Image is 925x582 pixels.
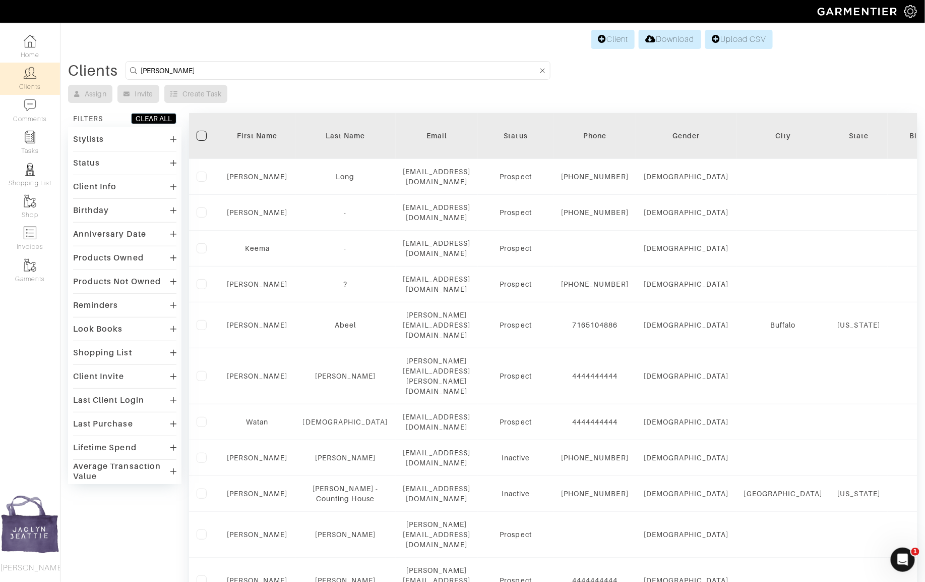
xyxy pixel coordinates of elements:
[403,131,471,141] div: Email
[24,99,36,112] img: comment-icon-a0a6a9ef722e966f86d9cbdc48e553b5cf19dbc54f86b18d962a5391bc8f6eb6.png
[219,113,295,159] th: Toggle SortBy
[485,489,546,499] div: Inactive
[24,227,36,239] img: orders-icon-0abe47150d42831381b5fb84f609e132dff9fe21cb692f30cb5eec754e2cba89.png
[303,131,388,141] div: Last Name
[24,67,36,79] img: clients-icon-6bae9207a08558b7cb47a8932f037763ab4055f8c8b6bfacd5dc20c3e0201464.png
[73,419,133,429] div: Last Purchase
[141,64,538,77] input: Search by name, email, phone, city, or state
[644,489,729,499] div: [DEMOGRAPHIC_DATA]
[227,490,288,498] a: [PERSON_NAME]
[73,205,109,216] div: Birthday
[644,417,729,427] div: [DEMOGRAPHIC_DATA]
[644,207,729,218] div: [DEMOGRAPHIC_DATA]
[485,172,546,182] div: Prospect
[838,320,881,330] div: [US_STATE]
[403,412,471,432] div: [EMAIL_ADDRESS][DOMAIN_NAME]
[644,279,729,289] div: [DEMOGRAPHIC_DATA]
[561,371,629,381] div: 4444444444
[561,131,629,141] div: Phone
[73,182,117,192] div: Client Info
[485,453,546,463] div: Inactive
[485,320,546,330] div: Prospect
[561,172,629,182] div: [PHONE_NUMBER]
[24,259,36,272] img: garments-icon-b7da505a4dc4fd61783c78ac3ca0ef83fa9d6f193b1c9dc38574b1d14d53ca28.png
[227,531,288,539] a: [PERSON_NAME]
[227,372,288,380] a: [PERSON_NAME]
[403,310,471,340] div: [PERSON_NAME][EMAIL_ADDRESS][DOMAIN_NAME]
[73,461,170,482] div: Average Transaction Value
[904,5,917,18] img: gear-icon-white-bd11855cb880d31180b6d7d6211b90ccbf57a29d726f0c71d8c61bd08dd39cc2.png
[813,3,904,20] img: garmentier-logo-header-white-b43fb05a5012e4ada735d5af1a66efaba907eab6374d6393d1fbf88cb4ef424d.png
[561,489,629,499] div: [PHONE_NUMBER]
[73,158,100,168] div: Status
[561,207,629,218] div: [PHONE_NUMBER]
[335,321,356,329] a: Abeel
[24,195,36,207] img: garments-icon-b7da505a4dc4fd61783c78ac3ca0ef83fa9d6f193b1c9dc38574b1d14d53ca28.png
[24,35,36,47] img: dashboard-icon-dbcd8f5a0b271acd01030246c82b418ddd0df26cd7fceb0bd07c9910d44c42f6.png
[227,131,288,141] div: First Name
[744,489,823,499] div: [GEOGRAPHIC_DATA]
[639,30,701,49] a: Download
[73,372,124,382] div: Client Invite
[403,238,471,258] div: [EMAIL_ADDRESS][DOMAIN_NAME]
[315,372,376,380] a: [PERSON_NAME]
[891,548,915,572] iframe: Intercom live chat
[73,114,103,124] div: FILTERS
[644,243,729,253] div: [DEMOGRAPHIC_DATA]
[644,530,729,540] div: [DEMOGRAPHIC_DATA]
[227,173,288,181] a: [PERSON_NAME]
[24,131,36,143] img: reminder-icon-8004d30b9f0a5d33ae49ab947aed9ed385cf756f9e5892f1edd6e32f2345188e.png
[644,320,729,330] div: [DEMOGRAPHIC_DATA]
[73,395,144,405] div: Last Client Login
[403,274,471,294] div: [EMAIL_ADDRESS][DOMAIN_NAME]
[73,348,132,358] div: Shopping List
[336,173,355,181] a: Long
[485,371,546,381] div: Prospect
[403,484,471,504] div: [EMAIL_ADDRESS][DOMAIN_NAME]
[403,202,471,223] div: [EMAIL_ADDRESS][DOMAIN_NAME]
[403,448,471,468] div: [EMAIL_ADDRESS][DOMAIN_NAME]
[73,277,161,287] div: Products Not Owned
[561,320,629,330] div: 7165104886
[838,489,881,499] div: [US_STATE]
[744,131,823,141] div: City
[315,531,376,539] a: [PERSON_NAME]
[73,324,123,334] div: Look Books
[227,208,288,217] a: [PERSON_NAME]
[591,30,635,49] a: Client
[705,30,773,49] a: Upload CSV
[644,371,729,381] div: [DEMOGRAPHIC_DATA]
[295,113,396,159] th: Toggle SortBy
[485,417,546,427] div: Prospect
[403,167,471,187] div: [EMAIL_ADDRESS][DOMAIN_NAME]
[24,163,36,176] img: stylists-icon-eb353228a002819b7ec25b43dbf5f0378dd9e0616d9560372ff212230b889e62.png
[478,113,553,159] th: Toggle SortBy
[644,131,729,141] div: Gender
[485,279,546,289] div: Prospect
[245,244,270,252] a: Keema
[227,454,288,462] a: [PERSON_NAME]
[343,280,347,288] a: ?
[911,548,919,556] span: 1
[636,113,736,159] th: Toggle SortBy
[561,453,629,463] div: [PHONE_NUMBER]
[744,320,823,330] div: Buffalo
[315,454,376,462] a: [PERSON_NAME]
[73,134,104,144] div: Stylists
[136,114,172,124] div: CLEAR ALL
[227,280,288,288] a: [PERSON_NAME]
[73,300,118,310] div: Reminders
[485,131,546,141] div: Status
[73,253,144,263] div: Products Owned
[485,243,546,253] div: Prospect
[561,417,629,427] div: 4444444444
[131,113,176,124] button: CLEAR ALL
[73,443,137,453] div: Lifetime Spend
[344,208,347,217] a: -
[313,485,378,503] a: [PERSON_NAME] - Counting House
[561,279,629,289] div: [PHONE_NUMBER]
[485,530,546,540] div: Prospect
[73,229,146,239] div: Anniversary Date
[227,321,288,329] a: [PERSON_NAME]
[485,207,546,218] div: Prospect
